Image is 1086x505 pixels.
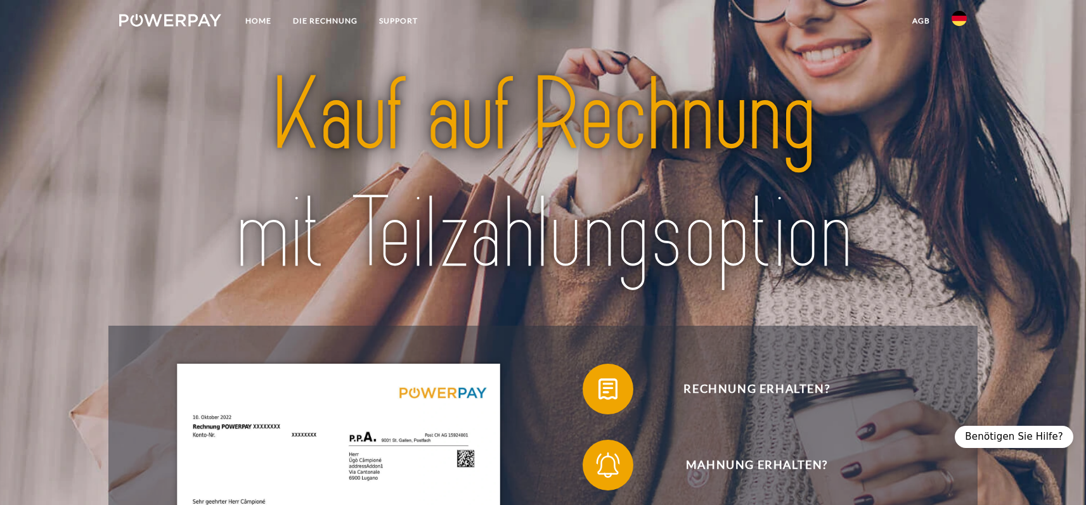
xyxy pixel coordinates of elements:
[235,10,282,32] a: Home
[161,51,925,299] img: title-powerpay_de.svg
[583,440,912,490] button: Mahnung erhalten?
[602,364,912,414] span: Rechnung erhalten?
[592,373,624,405] img: qb_bill.svg
[583,364,912,414] button: Rechnung erhalten?
[119,14,221,27] img: logo-powerpay-white.svg
[602,440,912,490] span: Mahnung erhalten?
[955,426,1073,448] div: Benötigen Sie Hilfe?
[592,449,624,481] img: qb_bell.svg
[282,10,368,32] a: DIE RECHNUNG
[952,11,967,26] img: de
[902,10,941,32] a: agb
[368,10,429,32] a: SUPPORT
